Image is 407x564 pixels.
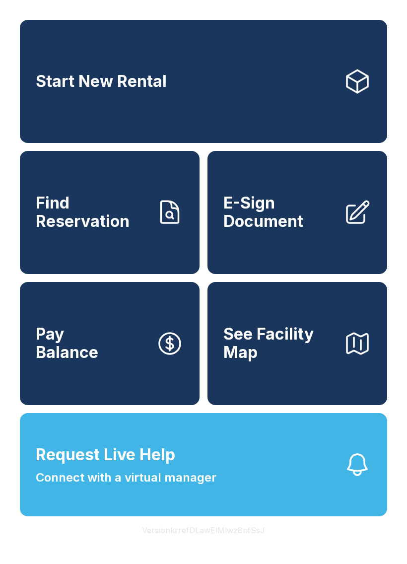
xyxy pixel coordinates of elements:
span: Request Live Help [36,443,175,467]
a: Start New Rental [20,20,387,143]
a: Find Reservation [20,151,200,274]
button: VersionkrrefDLawElMlwz8nfSsJ [134,516,273,544]
span: Pay Balance [36,325,98,361]
button: PayBalance [20,282,200,405]
span: E-Sign Document [223,194,336,230]
span: Connect with a virtual manager [36,469,216,487]
a: E-Sign Document [207,151,387,274]
span: See Facility Map [223,325,336,361]
span: Find Reservation [36,194,148,230]
button: Request Live HelpConnect with a virtual manager [20,413,387,516]
button: See Facility Map [207,282,387,405]
span: Start New Rental [36,72,167,91]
